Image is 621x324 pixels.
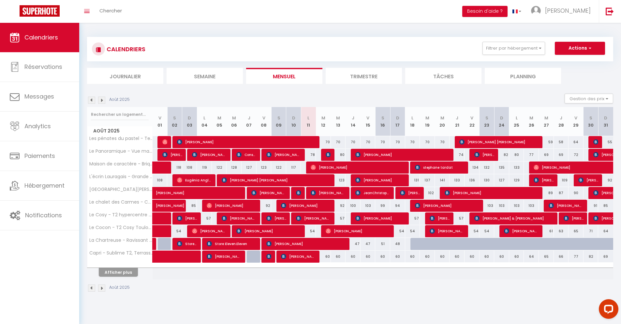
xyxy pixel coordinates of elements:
[578,174,598,186] span: [PERSON_NAME]
[420,107,435,136] th: 19
[545,7,591,15] span: [PERSON_NAME]
[465,162,480,174] div: 134
[456,115,458,121] abbr: J
[281,199,331,212] span: [PERSON_NAME]
[158,115,161,121] abbr: V
[361,107,376,136] th: 15
[604,115,607,121] abbr: D
[494,107,509,136] th: 24
[262,115,265,121] abbr: V
[156,196,186,208] span: [PERSON_NAME]
[565,94,613,103] button: Gestion des prix
[192,225,227,237] span: [PERSON_NAME]
[480,107,495,136] th: 23
[450,149,465,161] div: 74
[430,225,465,237] span: [PERSON_NAME]
[153,107,168,136] th: 01
[415,161,465,174] span: stephane tardat
[470,115,473,121] abbr: V
[390,225,405,237] div: 54
[331,149,346,161] div: 80
[242,162,257,174] div: 127
[105,42,145,56] h3: CALENDRIERS
[450,107,465,136] th: 21
[606,7,614,15] img: logout
[554,174,569,186] div: 109
[331,200,346,212] div: 92
[321,115,325,121] abbr: M
[296,187,301,199] span: [PERSON_NAME]
[346,251,361,263] div: 60
[539,251,554,263] div: 65
[539,149,554,161] div: 69
[257,200,272,212] div: 92
[459,136,539,148] span: [PERSON_NAME] [PERSON_NAME]
[366,115,369,121] abbr: V
[584,225,599,237] div: 71
[257,162,272,174] div: 123
[574,115,577,121] abbr: V
[539,225,554,237] div: 61
[534,174,554,186] span: [PERSON_NAME]
[316,251,331,263] div: 60
[480,200,495,212] div: 103
[430,212,450,224] span: [PERSON_NAME]-Ballijns
[524,149,539,161] div: 77
[420,174,435,186] div: 137
[598,107,613,136] th: 31
[482,42,545,55] button: Filtrer par hébergement
[598,251,613,263] div: 69
[352,115,354,121] abbr: J
[271,107,286,136] th: 09
[222,174,332,186] span: [PERSON_NAME] [PERSON_NAME]
[420,187,435,199] div: 102
[88,187,154,192] span: [GEOGRAPHIC_DATA][PERSON_NAME] - Résidence avec piscine
[405,107,420,136] th: 18
[236,148,256,161] span: Consolación Jurado
[236,225,301,237] span: [PERSON_NAME]
[560,115,562,121] abbr: J
[24,152,55,160] span: Paiements
[480,225,495,237] div: 54
[405,212,420,224] div: 57
[162,148,182,161] span: [PERSON_NAME]
[361,238,376,250] div: 47
[500,115,503,121] abbr: D
[569,225,584,237] div: 65
[173,115,176,121] abbr: S
[474,148,494,161] span: [PERSON_NAME]
[20,5,60,17] img: Super Booking
[598,200,613,212] div: 85
[331,251,346,263] div: 60
[336,115,340,121] abbr: M
[584,251,599,263] div: 82
[227,162,242,174] div: 128
[584,107,599,136] th: 30
[251,187,286,199] span: [PERSON_NAME]
[296,212,331,224] span: [PERSON_NAME]
[24,122,51,130] span: Analytics
[271,162,286,174] div: 122
[301,107,316,136] th: 11
[182,162,197,174] div: 108
[509,149,524,161] div: 80
[331,212,346,224] div: 57
[88,238,154,243] span: La Chartreuse - Ravissant appartement à [GEOGRAPHIC_DATA]
[390,136,405,148] div: 70
[554,251,569,263] div: 66
[167,68,243,84] li: Semaine
[197,162,212,174] div: 119
[480,251,495,263] div: 60
[24,92,54,100] span: Messages
[24,181,65,190] span: Hébergement
[420,136,435,148] div: 70
[177,174,212,186] span: Eugènia Anglès
[197,212,212,224] div: 57
[564,212,584,224] span: [PERSON_NAME]
[346,107,361,136] th: 14
[465,174,480,186] div: 136
[277,115,280,121] abbr: S
[539,107,554,136] th: 27
[425,115,429,121] abbr: M
[331,107,346,136] th: 13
